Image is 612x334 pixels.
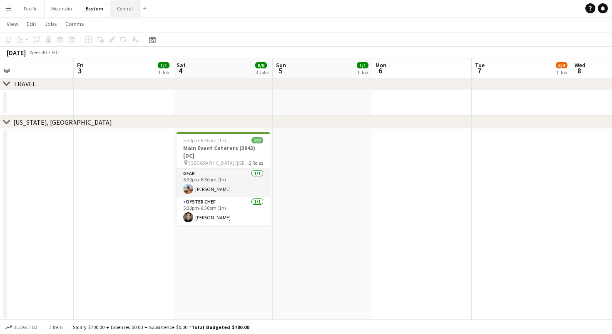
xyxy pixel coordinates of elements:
div: 1 Job [158,69,169,75]
button: Mountain [45,0,79,17]
a: Comms [62,18,87,29]
span: 8 [573,66,585,75]
span: Wed [575,61,585,69]
app-card-role: Gear1/15:30pm-6:30pm (1h)[PERSON_NAME] [177,169,270,197]
div: Salary $700.00 + Expenses $0.00 + Subsistence $0.00 = [73,324,249,330]
span: 2/2 [251,137,263,143]
h3: Main Event Caterers (3943) [DC] [177,144,270,159]
span: [GEOGRAPHIC_DATA] ([GEOGRAPHIC_DATA], [GEOGRAPHIC_DATA]) [189,160,249,166]
button: Budgeted [4,323,39,332]
span: Fri [77,61,84,69]
a: Jobs [41,18,60,29]
div: 3 Jobs [256,69,269,75]
span: Mon [376,61,386,69]
span: 6 [374,66,386,75]
span: Sun [276,61,286,69]
button: Central [110,0,140,17]
span: 3/4 [556,62,567,68]
span: View [7,20,18,28]
span: 1 item [46,324,66,330]
div: [DATE] [7,48,26,57]
app-job-card: 5:30pm-6:30pm (1h)2/2Main Event Caterers (3943) [DC] [GEOGRAPHIC_DATA] ([GEOGRAPHIC_DATA], [GEOGR... [177,132,270,226]
span: Total Budgeted $700.00 [192,324,249,330]
span: Edit [27,20,36,28]
div: 1 Job [357,69,368,75]
button: Pacific [17,0,45,17]
div: EDT [52,49,60,55]
span: Jobs [45,20,57,28]
span: 5:30pm-6:30pm (1h) [183,137,226,143]
span: 4 [175,66,186,75]
div: [US_STATE], [GEOGRAPHIC_DATA] [13,118,112,126]
span: Sat [177,61,186,69]
div: TRAVEL [13,80,36,88]
div: 1 Job [556,69,567,75]
span: Comms [65,20,84,28]
span: 7 [474,66,485,75]
button: Eastern [79,0,110,17]
span: 2 Roles [249,160,263,166]
span: 5 [275,66,286,75]
span: 3 [76,66,84,75]
span: Week 40 [27,49,48,55]
span: Budgeted [13,324,37,330]
app-card-role: Oyster Chef1/15:30pm-6:30pm (1h)[PERSON_NAME] [177,197,270,226]
span: 1/1 [158,62,169,68]
span: 8/8 [255,62,267,68]
a: View [3,18,22,29]
span: Tue [475,61,485,69]
span: 1/1 [357,62,368,68]
a: Edit [23,18,40,29]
